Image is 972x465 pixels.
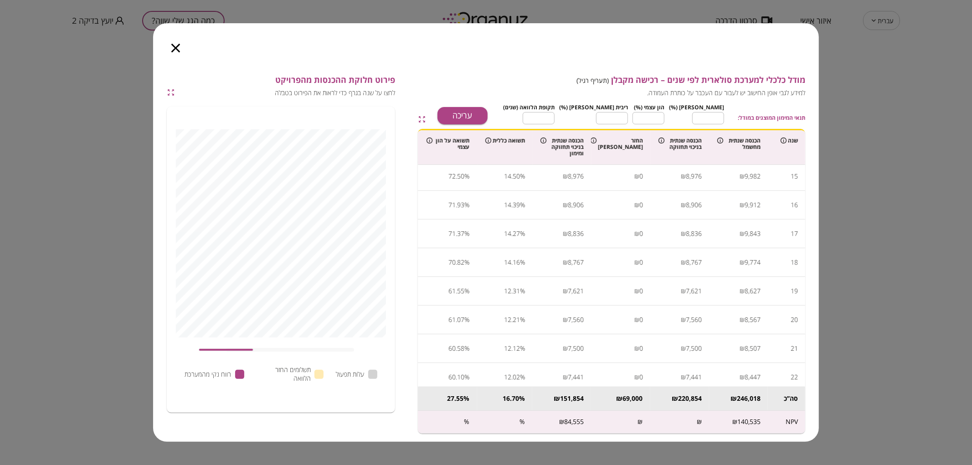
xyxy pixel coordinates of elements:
div: ₪ [634,255,639,269]
div: ₪ [563,313,568,327]
div: 8,836 [686,227,702,240]
div: ₪ [740,169,745,183]
div: 72.50 [449,169,465,183]
span: [PERSON_NAME] (%) [669,103,724,111]
div: ₪ [634,169,639,183]
button: עריכה [437,107,488,124]
div: 0 [639,169,643,183]
div: NPV [786,418,798,426]
div: % [520,227,525,240]
div: הכנסה שנתית בניכוי תחזוקה ומימון [540,138,584,157]
div: % [465,284,470,298]
div: החזר [PERSON_NAME] [600,138,643,151]
div: ₪ [740,227,745,240]
div: 27.55 [447,394,464,403]
div: 0 [639,227,643,240]
div: ₪ [681,198,686,212]
div: 7,560 [568,313,584,327]
div: % [520,342,525,355]
div: 61.55 [449,284,465,298]
span: תשלומים החזר הלוואה [257,366,311,383]
div: % [520,370,525,384]
div: ₪ [634,198,639,212]
div: 14.50 [504,169,520,183]
div: 14.39 [504,198,520,212]
div: ₪ [634,227,639,240]
div: 22 [791,370,798,384]
div: % [465,370,470,384]
div: ₪ [697,418,702,426]
div: 7,621 [686,284,702,298]
div: 12.21 [504,313,520,327]
div: 60.10 [449,370,465,384]
div: ₪ [563,284,568,298]
div: ₪ [730,394,737,403]
div: ₪ [563,370,568,384]
div: 0 [639,284,643,298]
div: ₪ [634,342,639,355]
div: % [465,198,470,212]
div: 8,447 [745,370,761,384]
div: 16 [791,198,798,212]
div: 84,555 [564,418,584,426]
div: 8,976 [568,169,584,183]
div: הכנסה שנתית מחשמל [717,138,761,151]
div: ₪ [681,342,686,355]
div: סה’’כ [775,394,798,403]
span: מודל כלכלי למערכת סולארית לפי שנים – רכישה מקבלן [437,75,806,85]
div: ₪ [681,313,686,327]
div: ₪ [740,370,745,384]
div: % [519,418,525,426]
div: 69,000 [623,394,643,403]
div: 140,535 [737,418,761,426]
div: 8,976 [686,169,702,183]
div: % [519,394,525,403]
div: ₪ [740,342,745,355]
div: שנה [775,138,798,144]
div: % [520,284,525,298]
div: ₪ [681,370,686,384]
div: 70.82 [449,255,465,269]
div: % [464,418,470,426]
div: ₪ [563,255,568,269]
span: למידע לגבי אופן החישוב יש לעבור עם העכבר על כותרת העמודה. [437,89,806,97]
div: 19 [791,284,798,298]
div: ₪ [740,198,745,212]
div: 8,836 [568,227,584,240]
div: 12.31 [504,284,520,298]
div: 9,774 [745,255,761,269]
div: 7,500 [686,342,702,355]
div: 151,854 [560,394,584,403]
div: 12.02 [504,370,520,384]
div: ₪ [563,227,568,240]
div: 17 [791,227,798,240]
div: 14.16 [504,255,520,269]
div: % [520,313,525,327]
div: 0 [639,342,643,355]
div: % [520,255,525,269]
span: עלות תפעול [336,370,365,379]
div: 7,560 [686,313,702,327]
div: 8,507 [745,342,761,355]
div: 9,843 [745,227,761,240]
div: 8,906 [686,198,702,212]
div: ₪ [732,418,737,426]
span: לחצו על שנה בגרף כדי לראות את הפירוט בטבלה [178,89,395,97]
span: פירוט חלוקת ההכנסות מהפרויקט [178,75,395,85]
div: 7,621 [568,284,584,298]
div: 0 [639,370,643,384]
div: 9,982 [745,169,761,183]
div: ₪ [563,342,568,355]
div: 0 [639,255,643,269]
div: 0 [639,198,643,212]
div: ₪ [740,284,745,298]
div: 8,767 [686,255,702,269]
div: 246,018 [737,394,761,403]
span: הון עצמי (%) [634,103,664,111]
div: הכנסה שנתית בניכוי תחזוקה [658,138,702,151]
div: % [465,313,470,327]
span: תנאי המימון המוצגים במודל: [738,113,805,122]
div: 220,854 [678,394,702,403]
div: % [465,255,470,269]
div: 21 [791,342,798,355]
